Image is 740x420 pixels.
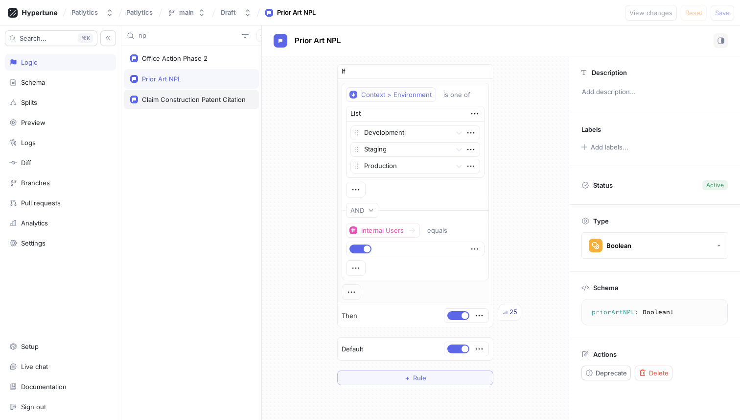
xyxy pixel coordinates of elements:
[581,232,728,259] button: Boolean
[625,5,677,21] button: View changes
[578,141,631,153] button: Add labels...
[443,91,470,99] div: is one of
[581,366,631,380] button: Deprecate
[593,217,609,225] p: Type
[586,303,723,321] textarea: priorArtNPL: Boolean!
[350,206,364,215] div: AND
[591,144,628,150] div: Add labels...
[404,375,411,381] span: ＋
[439,87,485,102] button: is one of
[21,219,48,227] div: Analytics
[423,223,462,238] button: equals
[681,5,707,21] button: Reset
[21,78,45,86] div: Schema
[649,370,669,376] span: Delete
[21,403,46,411] div: Sign out
[5,30,97,46] button: Search...K
[21,383,67,391] div: Documentation
[685,10,702,16] span: Reset
[21,199,61,207] div: Pull requests
[593,178,613,192] p: Status
[715,10,730,16] span: Save
[593,284,618,292] p: Schema
[711,5,734,21] button: Save
[629,10,672,16] span: View changes
[142,96,246,103] div: Claim Construction Patent Citation
[427,226,447,235] div: equals
[596,370,627,376] span: Deprecate
[21,159,31,167] div: Diff
[277,8,316,18] div: Prior Art NPL
[21,343,39,350] div: Setup
[592,69,627,76] p: Description
[126,9,153,16] span: Patlytics
[342,67,346,76] p: If
[342,345,363,354] p: Default
[635,366,672,380] button: Delete
[706,181,724,190] div: Active
[21,58,37,66] div: Logic
[142,75,181,83] div: Prior Art NPL
[581,125,601,133] p: Labels
[350,109,361,119] div: List
[578,84,732,100] p: Add description...
[346,223,420,238] button: Internal Users
[217,4,255,21] button: Draft
[593,350,617,358] p: Actions
[413,375,426,381] span: Rule
[139,31,238,41] input: Search...
[346,87,436,102] button: Context > Environment
[606,242,631,250] div: Boolean
[346,203,378,218] button: AND
[78,33,93,43] div: K
[21,239,46,247] div: Settings
[295,37,341,45] span: Prior Art NPL
[21,99,37,106] div: Splits
[509,307,517,317] div: 25
[21,139,36,147] div: Logs
[361,91,432,99] div: Context > Environment
[21,119,46,126] div: Preview
[337,371,493,385] button: ＋Rule
[221,8,236,17] div: Draft
[361,226,404,235] div: Internal Users
[21,179,50,187] div: Branches
[179,8,194,17] div: main
[163,4,209,21] button: main
[71,8,98,17] div: Patlytics
[20,35,46,41] span: Search...
[5,378,116,395] a: Documentation
[21,363,48,371] div: Live chat
[142,54,208,62] div: Office Action Phase 2
[68,4,117,21] button: Patlytics
[342,311,357,321] p: Then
